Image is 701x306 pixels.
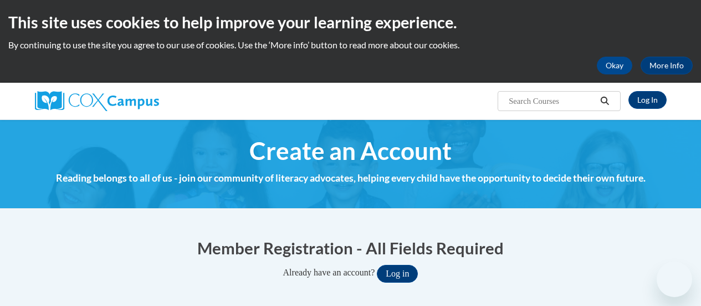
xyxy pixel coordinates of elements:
span: Already have an account? [283,268,375,277]
img: Cox Campus [35,91,159,111]
a: More Info [641,57,693,74]
button: Search [596,94,613,108]
button: Log in [377,265,418,283]
span: Create an Account [249,136,452,165]
h1: Member Registration - All Fields Required [35,237,667,259]
p: By continuing to use the site you agree to our use of cookies. Use the ‘More info’ button to read... [8,39,693,51]
h2: This site uses cookies to help improve your learning experience. [8,11,693,33]
h4: Reading belongs to all of us - join our community of literacy advocates, helping every child have... [35,171,667,185]
button: Okay [597,57,632,74]
a: Log In [628,91,667,109]
input: Search Courses [508,94,596,108]
iframe: Button to launch messaging window [657,262,692,297]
